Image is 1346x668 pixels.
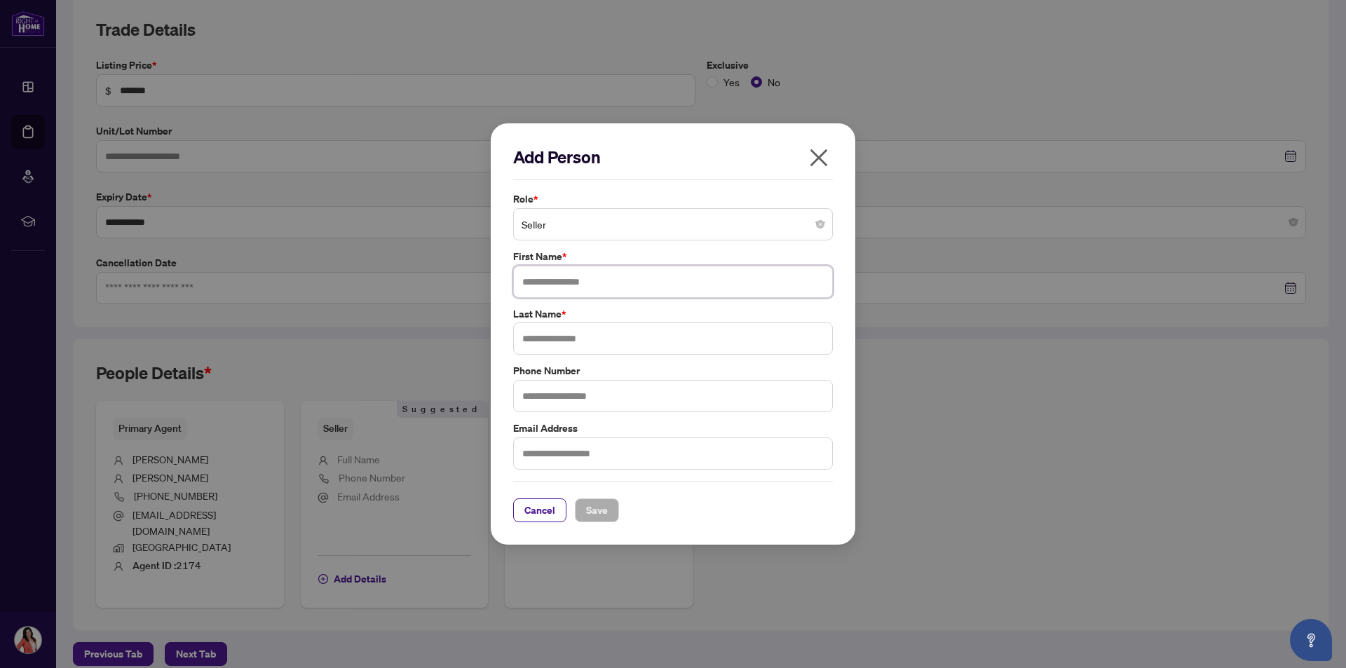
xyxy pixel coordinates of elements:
label: Role [513,191,833,207]
span: close [808,146,830,169]
span: close-circle [816,220,824,229]
button: Save [575,498,619,522]
label: Email Address [513,421,833,436]
label: Last Name [513,306,833,322]
label: Phone Number [513,363,833,379]
label: First Name [513,249,833,264]
span: Seller [522,211,824,238]
button: Open asap [1290,619,1332,661]
h2: Add Person [513,146,833,168]
span: Cancel [524,499,555,522]
button: Cancel [513,498,566,522]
